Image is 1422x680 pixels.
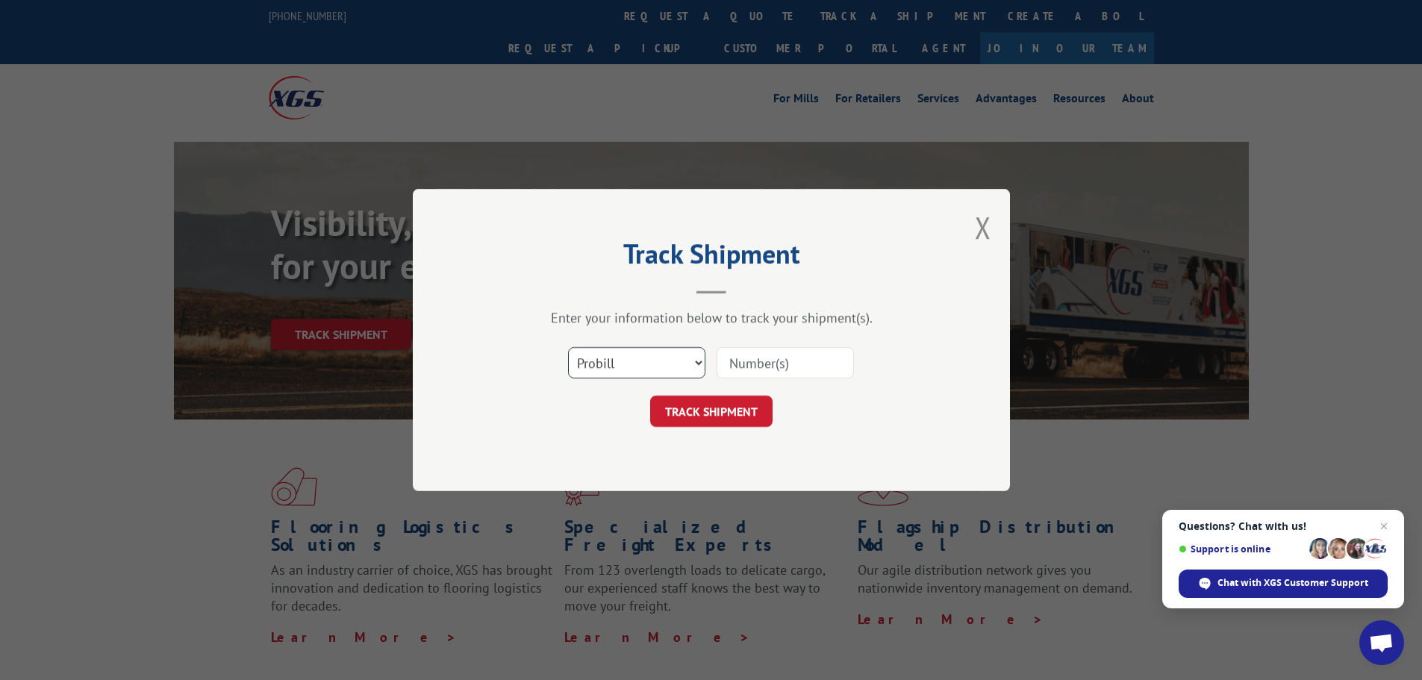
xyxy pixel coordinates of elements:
[975,208,991,247] button: Close modal
[487,309,935,326] div: Enter your information below to track your shipment(s).
[1179,570,1388,598] div: Chat with XGS Customer Support
[487,243,935,272] h2: Track Shipment
[717,347,854,378] input: Number(s)
[1359,620,1404,665] div: Open chat
[1179,520,1388,532] span: Questions? Chat with us!
[1217,576,1368,590] span: Chat with XGS Customer Support
[650,396,773,427] button: TRACK SHIPMENT
[1179,543,1304,555] span: Support is online
[1375,517,1393,535] span: Close chat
